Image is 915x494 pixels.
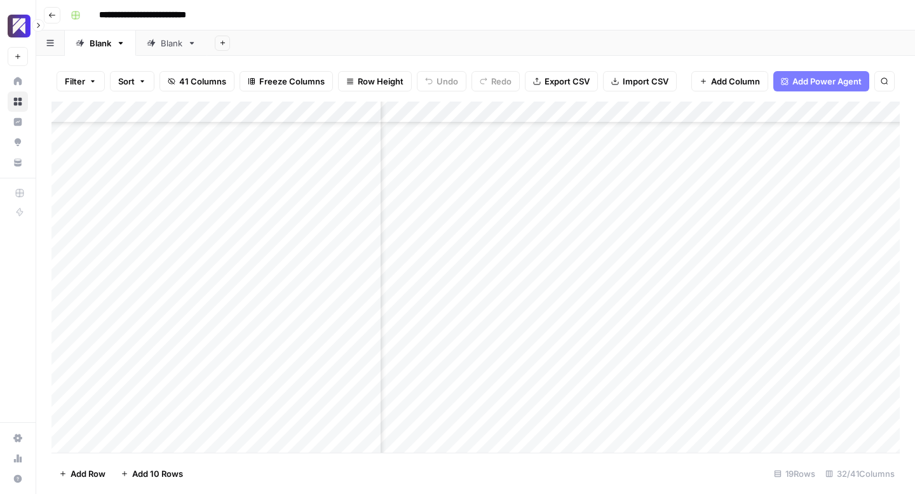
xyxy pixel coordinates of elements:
[136,30,207,56] a: Blank
[8,428,28,448] a: Settings
[8,91,28,112] a: Browse
[8,10,28,42] button: Workspace: Overjet - Test
[773,71,869,91] button: Add Power Agent
[240,71,333,91] button: Freeze Columns
[437,75,458,88] span: Undo
[491,75,512,88] span: Redo
[179,75,226,88] span: 41 Columns
[603,71,677,91] button: Import CSV
[71,467,105,480] span: Add Row
[792,75,862,88] span: Add Power Agent
[417,71,466,91] button: Undo
[769,464,820,484] div: 19 Rows
[691,71,768,91] button: Add Column
[110,71,154,91] button: Sort
[8,132,28,152] a: Opportunities
[525,71,598,91] button: Export CSV
[358,75,403,88] span: Row Height
[132,467,183,480] span: Add 10 Rows
[8,71,28,91] a: Home
[118,75,135,88] span: Sort
[65,75,85,88] span: Filter
[8,448,28,469] a: Usage
[65,30,136,56] a: Blank
[8,152,28,173] a: Your Data
[51,464,113,484] button: Add Row
[338,71,412,91] button: Row Height
[161,37,182,50] div: Blank
[545,75,590,88] span: Export CSV
[820,464,900,484] div: 32/41 Columns
[711,75,760,88] span: Add Column
[90,37,111,50] div: Blank
[159,71,234,91] button: 41 Columns
[113,464,191,484] button: Add 10 Rows
[8,15,30,37] img: Overjet - Test Logo
[8,112,28,132] a: Insights
[57,71,105,91] button: Filter
[471,71,520,91] button: Redo
[8,469,28,489] button: Help + Support
[623,75,668,88] span: Import CSV
[259,75,325,88] span: Freeze Columns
